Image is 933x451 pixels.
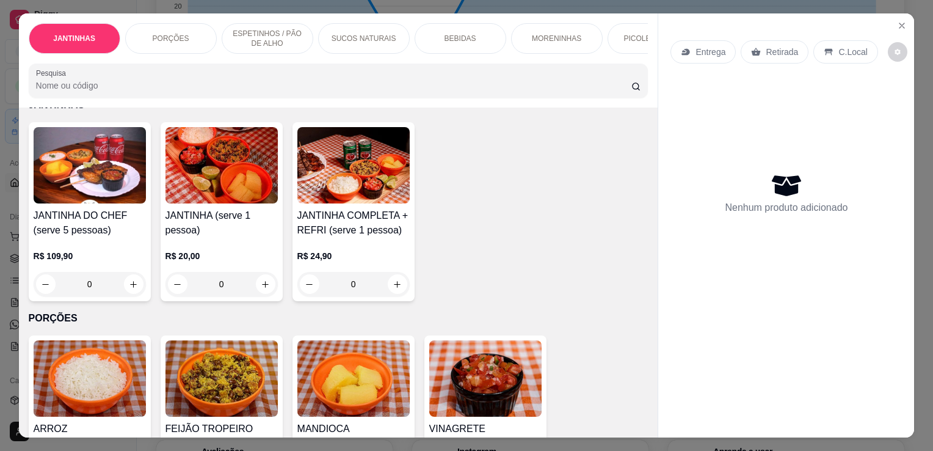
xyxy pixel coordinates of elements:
[34,422,146,436] h4: ARROZ
[532,34,581,43] p: MORENINHAS
[36,68,70,78] label: Pesquisa
[888,42,907,62] button: decrease-product-quantity
[429,422,542,436] h4: VINAGRETE
[297,250,410,262] p: R$ 24,90
[892,16,912,35] button: Close
[29,311,648,326] p: PORÇÕES
[766,46,798,58] p: Retirada
[429,340,542,417] img: product-image
[624,34,683,43] p: PICOLÉS VILELA
[232,29,303,48] p: ESPETINHOS / PÃO DE ALHO
[165,340,278,417] img: product-image
[297,340,410,417] img: product-image
[165,208,278,238] h4: JANTINHA (serve 1 pessoa)
[165,250,278,262] p: R$ 20,00
[34,340,146,417] img: product-image
[53,34,95,43] p: JANTINHAS
[838,46,867,58] p: C.Local
[34,127,146,204] img: product-image
[332,34,396,43] p: SUCOS NATURAIS
[725,200,848,215] p: Nenhum produto adicionado
[34,250,146,262] p: R$ 109,90
[153,34,189,43] p: PORÇÕES
[297,422,410,436] h4: MANDIOCA
[297,127,410,204] img: product-image
[695,46,725,58] p: Entrega
[34,208,146,238] h4: JANTINHA DO CHEF (serve 5 pessoas)
[36,79,631,92] input: Pesquisa
[445,34,476,43] p: BEBIDAS
[165,422,278,436] h4: FEIJÃO TROPEIRO
[297,208,410,238] h4: JANTINHA COMPLETA + REFRI (serve 1 pessoa)
[165,127,278,204] img: product-image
